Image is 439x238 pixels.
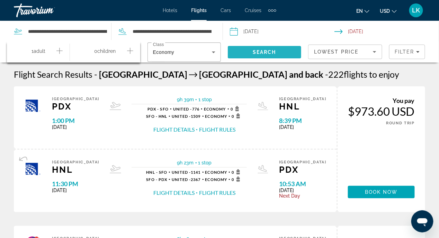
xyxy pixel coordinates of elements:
[314,48,376,56] mat-select: Sort by
[204,107,226,111] span: Economy
[52,117,99,124] span: 1:00 PM
[279,193,326,199] span: Next Day
[334,21,439,42] button: Select return date
[348,104,415,118] div: $973.60 USD
[32,46,45,58] span: 1
[279,117,326,124] span: 8:39 PM
[56,46,63,58] button: Increment adults
[153,189,195,197] button: Flight Details
[395,49,414,55] span: Filter
[99,69,187,79] span: [GEOGRAPHIC_DATA]
[205,114,227,118] span: Economy
[127,46,133,58] button: Increment children
[245,8,261,13] a: Cruises
[147,107,169,111] span: PDX - SFO
[356,8,363,14] span: en
[146,114,168,118] span: SFO - HNL
[344,69,400,79] span: flights to enjoy
[198,97,212,102] span: 1 stop
[163,8,177,13] a: Hotels
[412,7,420,14] span: LK
[279,180,326,188] span: 10:53 AM
[279,160,326,164] span: [GEOGRAPHIC_DATA]
[356,6,369,16] button: Change language
[52,97,99,101] span: [GEOGRAPHIC_DATA]
[172,170,200,174] span: 1141
[173,107,192,111] span: United -
[172,170,191,174] span: United -
[232,169,242,175] span: 0
[380,6,397,16] button: Change currency
[153,42,164,47] mat-label: Class
[52,164,99,175] span: HNL
[24,160,42,177] img: Airline logo
[153,126,195,133] button: Flight Details
[24,97,42,114] img: Airline logo
[198,160,212,165] span: 1 stop
[348,186,415,198] button: Book now
[221,8,231,13] a: Cars
[289,69,323,79] span: and back
[314,49,358,55] span: Lowest Price
[268,5,276,16] button: Extra navigation items
[325,69,344,79] span: 222
[146,170,168,174] span: HNL - SFO
[279,188,326,193] span: [DATE]
[232,177,242,182] span: 0
[153,49,174,55] span: Economy
[228,46,302,58] button: Search
[7,42,140,63] button: Travelers: 1 adult, 0 children
[231,106,241,112] span: 0
[199,69,287,79] span: [GEOGRAPHIC_DATA]
[205,177,227,182] span: Economy
[279,164,326,175] span: PDX
[365,189,398,195] span: Book now
[199,126,235,133] button: Flight Rules
[205,170,227,174] span: Economy
[407,3,425,18] button: User Menu
[52,188,99,193] span: [DATE]
[279,97,326,101] span: [GEOGRAPHIC_DATA]
[279,124,326,130] span: [DATE]
[173,107,199,111] span: 776
[232,113,242,119] span: 0
[172,177,200,182] span: 2367
[14,46,20,58] button: Decrement adults
[172,114,191,118] span: United -
[172,114,200,118] span: 1509
[52,180,99,188] span: 11:30 PM
[14,69,92,79] h1: Flight Search Results
[14,1,83,19] a: Travorium
[52,101,99,112] span: PDX
[380,8,390,14] span: USD
[191,8,207,13] a: Flights
[411,210,433,232] iframe: Button to launch messaging window
[253,49,276,55] span: Search
[172,177,191,182] span: United -
[146,177,168,182] span: SFO - PDX
[279,101,326,112] span: HNL
[94,69,97,79] span: -
[386,121,415,125] span: ROUND TRIP
[52,124,99,130] span: [DATE]
[348,97,415,104] div: You pay
[77,46,83,58] button: Decrement children
[199,189,235,197] button: Flight Rules
[325,69,328,79] span: -
[230,21,334,42] button: Select depart date
[389,45,425,59] button: Filters
[177,160,194,165] span: 9h 23m
[34,48,45,54] span: Adult
[177,97,194,102] span: 9h 39m
[98,48,116,54] span: Children
[52,160,99,164] span: [GEOGRAPHIC_DATA]
[95,46,116,58] span: 0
